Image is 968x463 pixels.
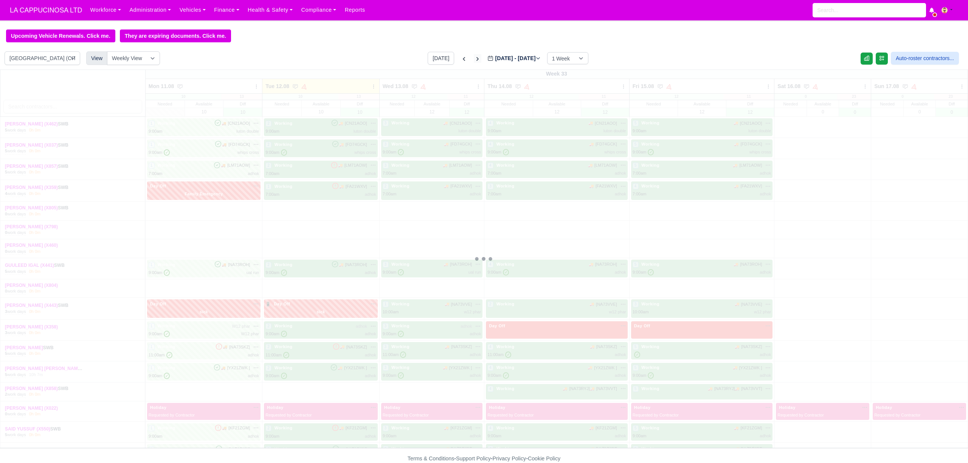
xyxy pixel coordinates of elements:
[297,3,340,17] a: Compliance
[6,3,86,18] a: LA CAPPUCINOSA LTD
[210,3,244,17] a: Finance
[428,52,454,65] button: [DATE]
[6,29,115,42] a: Upcoming Vehicle Renewals. Click me.
[528,455,560,461] a: Cookie Policy
[340,3,369,17] a: Reports
[930,427,968,463] iframe: Chat Widget
[493,455,526,461] a: Privacy Policy
[86,51,107,65] div: View
[268,454,700,463] div: - - -
[244,3,297,17] a: Health & Safety
[456,455,491,461] a: Support Policy
[408,455,454,461] a: Terms & Conditions
[487,54,541,63] label: [DATE] - [DATE]
[891,52,959,65] button: Auto-roster contractors...
[86,3,125,17] a: Workforce
[813,3,926,17] input: Search...
[125,3,175,17] a: Administration
[175,3,210,17] a: Vehicles
[120,29,231,42] a: They are expiring documents. Click me.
